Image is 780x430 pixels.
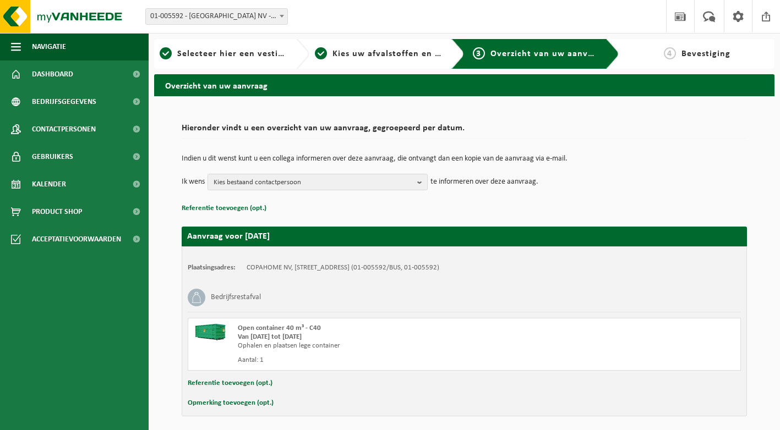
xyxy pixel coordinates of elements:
span: Acceptatievoorwaarden [32,225,121,253]
span: Kies uw afvalstoffen en recipiënten [332,49,484,58]
p: Ik wens [182,174,205,190]
span: Bedrijfsgegevens [32,88,96,115]
strong: Van [DATE] tot [DATE] [238,333,302,340]
span: Kies bestaand contactpersoon [214,174,413,191]
span: Kalender [32,170,66,198]
span: 01-005592 - COPAHOME NV - KORTRIJK [145,8,288,25]
span: Overzicht van uw aanvraag [490,49,607,58]
span: Open container 40 m³ - C40 [238,324,321,332]
div: Ophalen en plaatsen lege container [238,341,509,350]
button: Referentie toevoegen (opt.) [182,201,266,216]
span: 1 [160,47,172,59]
button: Opmerking toevoegen (opt.) [188,396,274,410]
span: Dashboard [32,60,73,88]
span: 01-005592 - COPAHOME NV - KORTRIJK [146,9,287,24]
span: Gebruikers [32,143,73,170]
span: Contactpersonen [32,115,96,143]
a: 2Kies uw afvalstoffen en recipiënten [315,47,443,60]
strong: Aanvraag voor [DATE] [187,232,270,241]
h2: Overzicht van uw aanvraag [154,74,774,96]
strong: Plaatsingsadres: [188,264,236,271]
span: Bevestiging [681,49,730,58]
span: Navigatie [32,33,66,60]
button: Referentie toevoegen (opt.) [188,376,272,390]
span: Selecteer hier een vestiging [177,49,296,58]
img: HK-XC-40-GN-00.png [194,324,227,340]
p: Indien u dit wenst kunt u een collega informeren over deze aanvraag, die ontvangt dan een kopie v... [182,155,747,163]
td: COPAHOME NV, [STREET_ADDRESS] (01-005592/BUS, 01-005592) [247,263,439,272]
button: Kies bestaand contactpersoon [208,174,428,190]
h2: Hieronder vindt u een overzicht van uw aanvraag, gegroepeerd per datum. [182,124,747,139]
a: 1Selecteer hier een vestiging [160,47,287,60]
h3: Bedrijfsrestafval [211,289,261,306]
div: Aantal: 1 [238,356,509,365]
span: Product Shop [32,198,82,225]
span: 2 [315,47,327,59]
p: te informeren over deze aanvraag. [430,174,538,190]
span: 4 [664,47,676,59]
span: 3 [473,47,485,59]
